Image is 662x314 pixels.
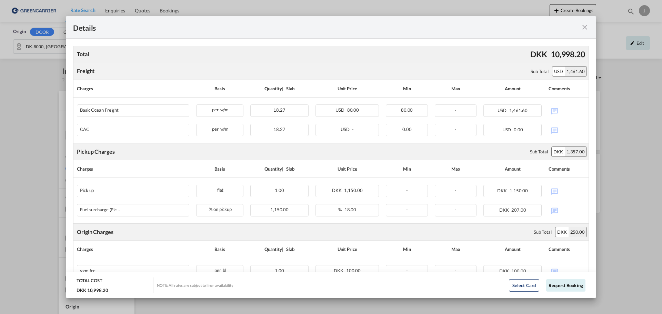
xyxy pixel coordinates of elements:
md-icon: icon-close fg-AAA8AD m-0 cursor [581,23,589,31]
span: 0.00 [514,127,523,132]
button: Request Booking [546,279,585,292]
div: Unit Price [315,244,379,254]
div: Amount [483,83,542,94]
span: USD [341,126,351,132]
span: 18.27 [273,126,285,132]
div: per_w/m [197,105,243,113]
div: Basis [196,244,243,254]
div: Min [386,164,428,174]
div: No Comments Available [549,204,585,216]
div: vgm fee [80,268,96,273]
div: NOTE: All rates are subject to liner availability [157,283,233,288]
div: per_bl [197,265,243,274]
div: per_w/m [197,124,243,133]
div: DKK [555,227,569,237]
span: - [406,188,408,193]
div: Min [386,244,428,254]
div: Basis [196,164,243,174]
th: Comments [545,241,589,258]
span: DKK [499,268,511,274]
span: 80.00 [347,107,359,113]
span: DKK [334,268,345,273]
div: Sub Total [530,149,548,155]
div: 1,357.00 [565,147,586,156]
span: % [338,207,343,212]
span: 1,150.00 [344,188,362,193]
div: % on pickup [197,204,243,213]
span: DKK [497,188,509,193]
div: Max [435,83,477,94]
div: Unit Price [315,164,379,174]
div: DKK [552,147,565,156]
div: CAC [80,127,89,132]
button: Select Card [509,279,539,292]
div: Total [75,49,91,60]
span: - [455,207,457,212]
span: DKK [499,207,511,213]
div: Pickup Charges [77,148,115,155]
span: 0.00 [402,126,412,132]
div: No Comments Available [549,124,585,136]
div: Quantity | Slab [250,83,309,94]
div: Charges [77,244,189,254]
span: 207.00 [511,207,526,213]
div: Details [73,23,537,31]
div: Fuel surcharge (Pick up) [80,207,121,212]
div: Quantity | Slab [250,164,309,174]
div: No Comments Available [549,104,585,117]
div: Min [386,83,428,94]
md-dialog: Pickup Door ... [66,16,596,298]
span: DKK [332,188,343,193]
span: USD [498,108,508,113]
div: DKK [529,47,549,61]
span: 1.00 [275,268,284,273]
div: flat [197,185,243,194]
div: Pick up [80,188,94,193]
div: TOTAL COST [77,277,102,287]
div: USD [552,67,565,76]
div: Freight [77,67,94,75]
div: Basic Ocean Freight [80,108,119,113]
div: Amount [483,244,542,254]
th: Comments [545,160,589,178]
span: - [455,188,457,193]
div: Basis [196,83,243,94]
span: 80.00 [401,107,413,113]
div: Charges [77,164,189,174]
span: - [352,126,354,132]
div: No Comments Available [549,185,585,197]
span: 18.00 [344,207,357,212]
span: 1,461.60 [509,108,528,113]
span: 1.00 [275,188,284,193]
span: - [455,126,457,132]
div: No Comments Available [549,265,585,277]
span: - [406,268,408,273]
span: 1,150.00 [270,207,289,212]
div: 10,998.20 [549,47,587,61]
div: Sub Total [531,68,549,74]
span: - [406,207,408,212]
span: 100.00 [346,268,361,273]
span: 18.27 [273,107,285,113]
div: DKK 10,998.20 [77,287,108,293]
div: Unit Price [315,83,379,94]
div: Charges [77,83,189,94]
div: Amount [483,164,542,174]
div: Origin Charges [77,228,113,236]
span: 100.00 [511,268,526,274]
div: 1,461.60 [565,67,586,76]
div: Max [435,244,477,254]
span: 1,150.00 [510,188,528,193]
th: Comments [545,80,589,98]
span: USD [335,107,346,113]
span: - [455,107,457,113]
div: 250.00 [569,227,586,237]
div: Quantity | Slab [250,244,309,254]
span: - [455,268,457,273]
span: USD [502,127,513,132]
div: Sub Total [534,229,552,235]
div: Max [435,164,477,174]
